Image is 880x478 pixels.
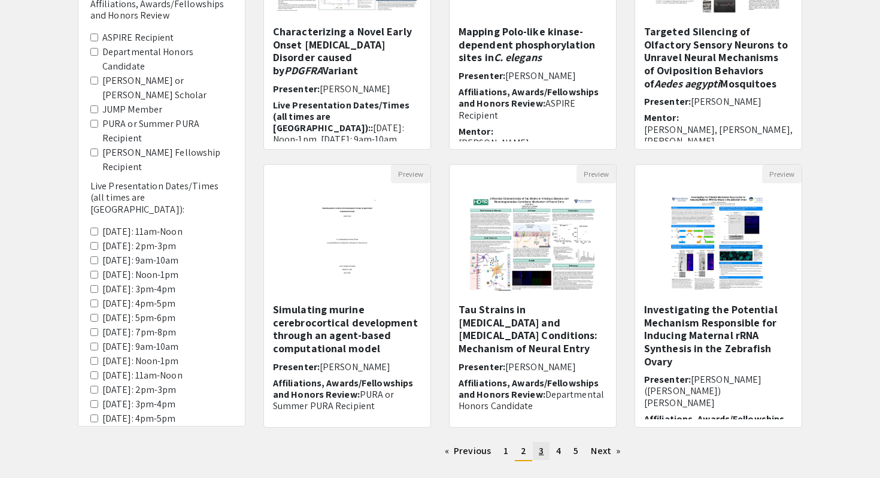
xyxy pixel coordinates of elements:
label: [DATE]: 2pm-3pm [102,239,177,253]
img: <p><span style="color: black;">Tau Strains in Infectious Disease and Neurodegenerative Conditions... [457,183,608,303]
h5: Investigating the Potential Mechanism Responsible for Inducing Maternal rRNA Synthesis in the Zeb... [644,303,793,368]
iframe: Chat [9,424,51,469]
label: [DATE]: 5pm-6pm [102,311,176,325]
button: Preview [391,165,430,183]
label: ASPIRE Recipient [102,31,174,45]
p: [PERSON_NAME], [PERSON_NAME], [PERSON_NAME] [644,124,793,147]
span: 1 [503,444,508,457]
label: [DATE]: Noon-1pm [102,268,179,282]
label: [DATE]: 7pm-8pm [102,325,177,340]
label: [DATE]: 3pm-4pm [102,397,176,412]
label: [DATE]: 11am-Noon [102,368,183,383]
h6: Live Presentation Dates/Times (all times are [GEOGRAPHIC_DATA]): [90,180,233,215]
span: Mentor: [459,125,493,138]
label: [DATE]: 9am-10am [102,253,179,268]
label: [DATE]: Noon-1pm [102,354,179,368]
span: Affiliations, Awards/Fellowships and Honors Review: [459,377,599,401]
label: JUMP Member [102,102,162,117]
span: ASPIRE Recipient [459,97,575,121]
label: Departmental Honors Candidate [102,45,233,74]
span: Affiliations, Awards/Fellowships and Honors Review: [273,377,413,401]
button: Preview [576,165,616,183]
span: PURA or Summer PURA Recipient [273,388,395,412]
div: Open Presentation <p><span style="color: black;">Tau Strains in Infectious Disease and Neurodegen... [449,164,617,428]
label: [PERSON_NAME] Fellowship Recipient [102,146,233,174]
label: [DATE]: 4pm-5pm [102,297,176,311]
span: 2 [521,444,526,457]
label: [DATE]: 9am-10am [102,340,179,354]
div: Open Presentation <p>Investigating the Potential Mechanism Responsible for Inducing Maternal rRNA... [635,164,802,428]
h6: Presenter: [459,70,607,81]
p: [PERSON_NAME] [459,137,607,149]
label: [DATE]: 3pm-4pm [102,282,176,297]
span: Affiliations, Awards/Fellowships and Honors Review: [459,86,599,110]
span: Mentor: [459,416,493,428]
h6: Presenter: [644,374,793,409]
span: [PERSON_NAME] [691,95,761,108]
label: [DATE]: 11am-Noon [102,225,183,239]
h5: Tau Strains in [MEDICAL_DATA] and [MEDICAL_DATA] Conditions: Mechanism of Neural Entry [459,303,607,355]
span: Live Presentation Dates/Times (all times are [GEOGRAPHIC_DATA]):: [273,99,409,134]
h6: Presenter: [273,83,421,95]
em: Aedes aegypti [654,77,720,90]
span: [PERSON_NAME] [505,361,576,373]
span: [PERSON_NAME] [505,69,576,82]
label: [PERSON_NAME] or [PERSON_NAME] Scholar [102,74,233,102]
span: 5 [573,444,578,457]
h5: Mapping Polo-like kinase-dependent phosphorylation sites in [459,25,607,64]
label: [DATE]: 4pm-5pm [102,412,176,426]
a: Previous page [439,442,497,460]
span: 4 [556,444,561,457]
label: [DATE]: 2pm-3pm [102,383,177,397]
h6: Presenter: [273,361,421,373]
span: Mentor: [273,416,308,428]
span: [PERSON_NAME] [320,83,390,95]
ul: Pagination [263,442,802,461]
span: [PERSON_NAME] [320,361,390,373]
h6: Presenter: [644,96,793,107]
span: [DATE]: Noon-1pm, [DATE]: 9am-10am [273,122,404,146]
em: PDGFRA [284,63,323,77]
h5: Simulating murine cerebrocortical development through an agent-based computational model [273,303,421,355]
h6: Presenter: [459,361,607,373]
img: <p>Simulating murine cerebrocortical development through an agent-based computational model</p> [298,183,396,303]
h5: Targeted Silencing of Olfactory Sensory Neurons to Unravel Neural Mechanisms of Oviposition Behav... [644,25,793,90]
em: C. elegans [494,50,542,64]
span: Mentor: [644,111,679,124]
span: [PERSON_NAME] ([PERSON_NAME]) [PERSON_NAME] [644,373,761,409]
label: [DATE]: 5pm-6pm [102,426,176,440]
button: Preview [762,165,802,183]
h5: Characterizing a Novel Early Onset [MEDICAL_DATA] Disorder caused by Variant [273,25,421,77]
label: PURA or Summer PURA Recipient [102,117,233,146]
a: Next page [585,442,626,460]
span: 3 [539,444,544,457]
div: Open Presentation <p>Simulating murine cerebrocortical development through an agent-based computa... [263,164,431,428]
span: Departmental Honors Candidate [459,388,604,412]
img: <p>Investigating the Potential Mechanism Responsible for Inducing Maternal rRNA Synthesis in the ... [659,183,778,303]
span: Affiliations, Awards/Fellowships and Honors Review: [644,413,784,437]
